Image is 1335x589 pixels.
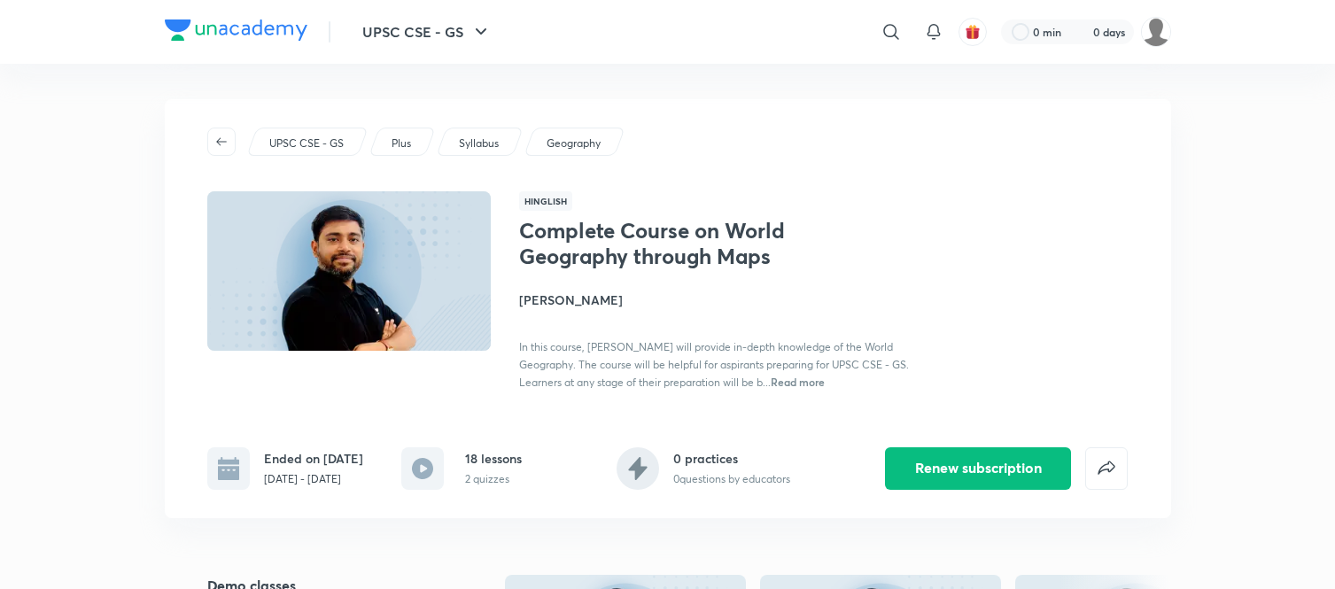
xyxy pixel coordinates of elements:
[204,190,493,353] img: Thumbnail
[392,136,411,151] p: Plus
[165,19,307,45] a: Company Logo
[165,19,307,41] img: Company Logo
[959,18,987,46] button: avatar
[885,447,1071,490] button: Renew subscription
[459,136,499,151] p: Syllabus
[519,191,572,211] span: Hinglish
[465,449,522,468] h6: 18 lessons
[455,136,501,151] a: Syllabus
[269,136,344,151] p: UPSC CSE - GS
[266,136,346,151] a: UPSC CSE - GS
[264,471,363,487] p: [DATE] - [DATE]
[465,471,522,487] p: 2 quizzes
[1072,23,1090,41] img: streak
[1141,17,1171,47] img: Bhavna
[965,24,981,40] img: avatar
[543,136,603,151] a: Geography
[352,14,502,50] button: UPSC CSE - GS
[547,136,601,151] p: Geography
[519,291,916,309] h4: [PERSON_NAME]
[1085,447,1128,490] button: false
[519,340,909,389] span: In this course, [PERSON_NAME] will provide in-depth knowledge of the World Geography. The course ...
[519,218,809,269] h1: Complete Course on World Geography through Maps
[264,449,363,468] h6: Ended on [DATE]
[673,449,790,468] h6: 0 practices
[388,136,414,151] a: Plus
[673,471,790,487] p: 0 questions by educators
[771,375,825,389] span: Read more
